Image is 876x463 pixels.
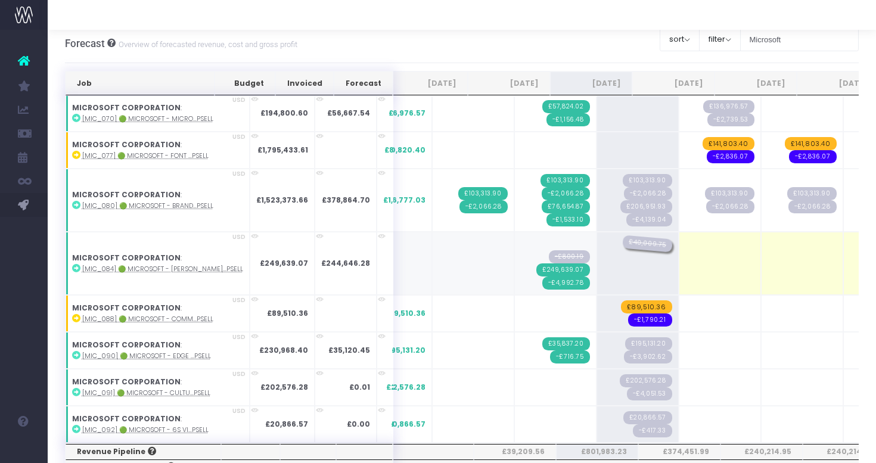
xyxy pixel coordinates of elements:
[232,132,246,141] span: USD
[82,201,213,210] abbr: [MIC_080] 🟢 Microsoft - Brand Retainer FY26 - Brand - Upsell
[627,387,672,400] span: Streamtime Draft Invoice: null – [MIC_091] 🟢 Microsoft - Culture Expression / Inclusion Networks ...
[380,108,425,119] span: £136,976.57
[327,108,370,118] strong: £56,667.54
[788,200,837,213] span: Streamtime Draft Invoice: null – [MIC_080] 🟢 Microsoft - Brand Retainer FY26 - Brand - Upsell
[260,108,308,118] strong: £194,800.60
[72,102,181,113] strong: MICROSOFT CORPORATION
[386,72,468,95] th: Aug 25: activate to sort column ascending
[265,419,308,429] strong: £20,866.57
[383,419,425,430] span: £20,866.57
[82,425,209,434] abbr: [MIC_092] 🟢 Microsoft - 6s Vision Video - Campaign - Upsell
[633,424,672,437] span: Streamtime Draft Invoice: null – [MIC_092] 🟢 Microsoft - 6s Vision Video - Campaign - Upsell
[66,72,215,95] th: Job: activate to sort column ascending
[232,369,246,378] span: USD
[72,189,181,200] strong: MICROSOFT CORPORATION
[474,444,556,459] th: £39,209.56
[82,114,213,123] abbr: [MIC_070] 🟢 Microsoft - Microsoft 365 Copilot VI - Brand - Upsell
[321,258,370,268] strong: £244,646.28
[707,113,754,126] span: Streamtime Draft Invoice: null – [MIC_070] 🟢 Microsoft - AI Business Solutions VI - Brand - Upsell
[620,200,672,213] span: Streamtime Draft Invoice: null – [MIC_080] 🟢 Microsoft - Brand Retainer FY26 - Brand - Upsell - 2
[703,137,754,150] span: wayahead Revenue Forecast Item
[334,72,393,95] th: Forecast
[542,100,590,113] span: Streamtime Invoice: 2479 – [MIC_070] 🟢 Microsoft - AI Business Solutions VI - Brand - Upsell - 1
[15,439,33,457] img: images/default_profile_image.png
[267,308,308,318] strong: £89,510.36
[72,340,181,350] strong: MICROSOFT CORPORATION
[392,345,434,356] span: £195,131.20
[707,150,754,163] span: wayahead Cost Forecast Item
[393,308,434,319] span: £89,510.36
[72,253,181,263] strong: MICROSOFT CORPORATION
[468,72,550,95] th: Sep 25: activate to sort column ascending
[66,169,250,232] td: :
[257,145,308,155] strong: £1,795,433.61
[376,145,425,156] span: £850,820.40
[259,345,308,355] strong: £230,968.40
[232,169,246,178] span: USD
[232,95,246,104] span: USD
[542,276,590,290] span: Streamtime Invoice: 2483 – [MIC_084] 🟢 Microsoft - Rolling Thunder Templates & Guidelines - Brand...
[638,444,720,459] th: £374,451.99
[82,389,210,397] abbr: [MIC_091] 🟢 Microsoft - Culture Expression / Inclusion Networks - Campaign - Upsell
[536,263,590,276] span: Streamtime Invoice: 2482 – [MIC_084] 🟢 Microsoft - Rolling Thunder Templates & Guidelines - Brand...
[622,235,673,253] span: Streamtime Draft Invoice: null – [MIC_084] 🟢 Microsoft - Rolling Thunder Templates & Guidelines -...
[66,132,250,169] td: :
[232,296,246,304] span: USD
[787,187,837,200] span: Streamtime Draft Invoice: null – [MIC_080] 🟢 Microsoft - Brand Retainer FY26 - Brand - Upsell - 1
[322,195,370,205] strong: £378,864.70
[546,213,590,226] span: Streamtime Invoice: 2487 – [MIC_080] 🟢 Microsoft - Brand Retainer FY26 - Brand - Upsell
[740,27,859,51] input: Search...
[384,308,425,319] span: £89,510.36
[625,337,672,350] span: Streamtime Draft Invoice: null – [MIC_090] Microsoft_Edge Copilot Mode Launch Video_Campaign_Upse...
[391,419,434,430] span: £20,866.57
[72,139,181,150] strong: MICROSOFT CORPORATION
[660,27,700,51] button: sort
[705,187,754,200] span: Streamtime Draft Invoice: null – [MIC_080] 🟢 Microsoft - Brand Retainer FY26 - Brand - Upsell - 5
[785,137,837,150] span: wayahead Revenue Forecast Item
[328,345,370,355] strong: £35,120.45
[82,352,211,361] abbr: [MIC_090] 🟢 Microsoft - Edge Copilot Mode Launch Video - Campaign - Upsell
[623,411,672,424] span: Streamtime Draft Invoice: null – [MIC_092] 🟢 Microsoft - 6s Vision Video - Campaign - Upsell
[706,200,754,213] span: Streamtime Draft Invoice: null – [MIC_080] 🟢 Microsoft - Brand Retainer FY26 - Brand - Upsell
[624,350,672,363] span: Streamtime Draft Invoice: null – [MIC_090] Microsoft_Edge Copilot Mode Launch Video_Campaign_Upsell
[389,108,434,119] span: £136,976.57
[82,265,243,274] abbr: [MIC_084] 🟢 Microsoft - Rolling Thunder Templates & Guidelines - Campaign - Upsell
[540,174,590,187] span: Streamtime Invoice: 2484 – [MIC_080] 🟢 Microsoft - Brand Retainer FY26 - Brand - Upsell - 3
[383,195,434,206] span: £1,136,777.03
[720,444,803,459] th: £240,214.95
[626,213,672,226] span: Streamtime Draft Invoice: null – [MIC_080] 🟢 Microsoft - Brand Retainer FY26 - Brand - Upsell
[715,72,797,95] th: Dec 25: activate to sort column ascending
[232,232,246,241] span: USD
[256,195,308,205] strong: £1,523,373.66
[621,300,672,313] span: wayahead Revenue Forecast Item
[542,187,590,200] span: Streamtime Invoice: 2485 – [MIC_080] 🟢 Microsoft - Brand Retainer FY26 - Brand - Upsell
[375,195,425,206] span: £1,136,777.03
[383,345,425,356] span: £195,131.20
[542,200,590,213] span: Streamtime Invoice: 2486 – [MIC_080] 🟢 Microsoft - Brand Retainer FY26 - Brand - Upsell - 1
[703,100,754,113] span: Streamtime Draft Invoice: null – [MIC_070] 🟢 Microsoft - AI Business Solutions VI - Brand - Upsel...
[66,444,221,459] th: Revenue Pipeline
[542,337,590,350] span: Streamtime Invoice: 2481 – [MIC_090] Microsoft_Edge Copilot Mode Launch Video_Campaign_Upsell - 1
[386,382,434,393] span: £202,576.28
[347,419,370,429] strong: £0.00
[623,174,672,187] span: Streamtime Draft Invoice: null – [MIC_080] 🟢 Microsoft - Brand Retainer FY26 - Brand - Upsell - 4
[459,200,508,213] span: Streamtime Invoice: 2456 – [MIC_080] 🟢 Microsoft - Brand Retainer FY26 - Brand - Upsell
[82,315,213,324] abbr: [MIC_088] 🟢 Microsoft - Commercial Social RFQ - Campaign - Upsell
[66,332,250,369] td: :
[628,313,672,327] span: wayahead Cost Forecast Item
[72,414,181,424] strong: MICROSOFT CORPORATION
[116,38,297,49] small: Overview of forecasted revenue, cost and gross profit
[65,38,105,49] span: Forecast
[549,250,590,263] span: Streamtime Draft Invoice: null – [MIC_084] 🟢 Microsoft - Rolling Thunder Templates & Guidelines -...
[550,72,632,95] th: Oct 25: activate to sort column ascending
[620,374,672,387] span: Streamtime Draft Invoice: null – [MIC_091] 🟢 Microsoft - Culture Expression / Inclusion Networks ...
[275,72,334,95] th: Invoiced
[378,382,425,393] span: £202,576.28
[66,95,250,132] td: :
[556,444,638,459] th: £801,983.23
[632,72,715,95] th: Nov 25: activate to sort column ascending
[215,72,276,95] th: Budget
[546,113,590,126] span: Streamtime Invoice: 2478 – [MIC_070] 🟢 Microsoft - AI Business Solutions VI - Brand - Upsell
[66,369,250,406] td: :
[72,377,181,387] strong: MICROSOFT CORPORATION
